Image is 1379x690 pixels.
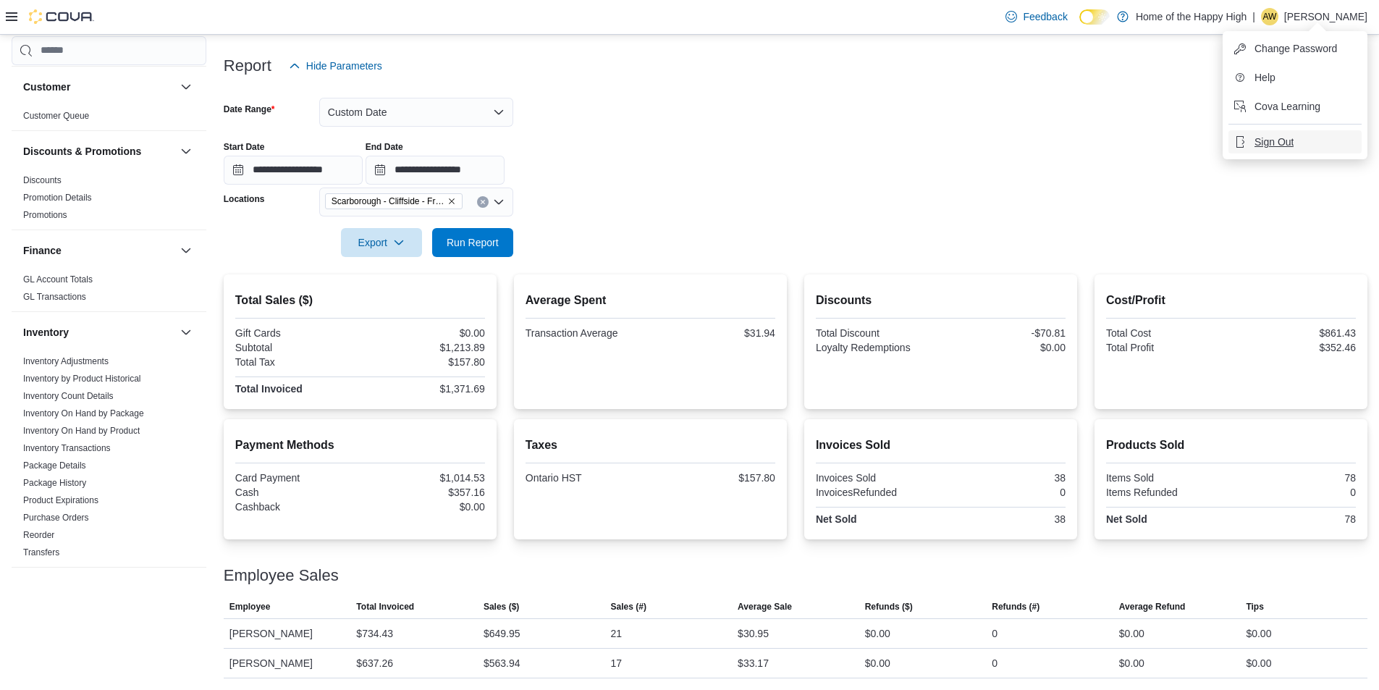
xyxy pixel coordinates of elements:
[1233,327,1356,339] div: $861.43
[816,513,857,525] strong: Net Sold
[447,197,456,206] button: Remove Scarborough - Cliffside - Friendly Stranger from selection in this group
[23,174,62,186] span: Discounts
[235,327,358,339] div: Gift Cards
[484,625,520,642] div: $649.95
[611,655,623,672] div: 17
[23,144,141,159] h3: Discounts & Promotions
[325,193,463,209] span: Scarborough - Cliffside - Friendly Stranger
[23,443,111,453] a: Inventory Transactions
[177,579,195,597] button: Loyalty
[526,327,648,339] div: Transaction Average
[224,193,265,205] label: Locations
[23,513,89,523] a: Purchase Orders
[23,426,140,436] a: Inventory On Hand by Product
[319,98,513,127] button: Custom Date
[23,460,86,471] span: Package Details
[816,472,938,484] div: Invoices Sold
[363,501,485,513] div: $0.00
[611,601,646,613] span: Sales (#)
[526,292,775,309] h2: Average Spent
[992,625,998,642] div: 0
[992,601,1039,613] span: Refunds (#)
[23,425,140,437] span: Inventory On Hand by Product
[23,581,59,595] h3: Loyalty
[23,292,86,302] a: GL Transactions
[1119,655,1144,672] div: $0.00
[1254,41,1337,56] span: Change Password
[1106,342,1228,353] div: Total Profit
[23,529,54,541] span: Reorder
[332,194,444,209] span: Scarborough - Cliffside - Friendly Stranger
[356,655,393,672] div: $637.26
[816,292,1066,309] h2: Discounts
[477,196,489,208] button: Clear input
[23,442,111,454] span: Inventory Transactions
[177,324,195,341] button: Inventory
[1023,9,1067,24] span: Feedback
[1252,8,1255,25] p: |
[865,601,913,613] span: Refunds ($)
[653,472,775,484] div: $157.80
[447,235,499,250] span: Run Report
[283,51,388,80] button: Hide Parameters
[611,625,623,642] div: 21
[738,655,769,672] div: $33.17
[23,80,174,94] button: Customer
[23,530,54,540] a: Reorder
[12,107,206,130] div: Customer
[23,274,93,285] span: GL Account Totals
[816,437,1066,454] h2: Invoices Sold
[1246,655,1271,672] div: $0.00
[235,383,303,395] strong: Total Invoiced
[177,242,195,259] button: Finance
[526,437,775,454] h2: Taxes
[12,271,206,311] div: Finance
[865,655,890,672] div: $0.00
[23,547,59,558] span: Transfers
[224,141,265,153] label: Start Date
[865,625,890,642] div: $0.00
[23,243,62,258] h3: Finance
[363,342,485,353] div: $1,213.89
[816,327,938,339] div: Total Discount
[356,625,393,642] div: $734.43
[363,472,485,484] div: $1,014.53
[1136,8,1247,25] p: Home of the Happy High
[1228,95,1362,118] button: Cova Learning
[306,59,382,73] span: Hide Parameters
[29,9,94,24] img: Cova
[1254,135,1294,149] span: Sign Out
[484,601,519,613] span: Sales ($)
[1254,70,1275,85] span: Help
[1079,9,1110,25] input: Dark Mode
[23,111,89,121] a: Customer Queue
[23,495,98,505] a: Product Expirations
[23,209,67,221] span: Promotions
[23,495,98,506] span: Product Expirations
[224,567,339,584] h3: Employee Sales
[235,437,485,454] h2: Payment Methods
[816,342,938,353] div: Loyalty Redemptions
[1228,130,1362,153] button: Sign Out
[1233,342,1356,353] div: $352.46
[1228,66,1362,89] button: Help
[23,408,144,419] span: Inventory On Hand by Package
[23,391,114,401] a: Inventory Count Details
[1106,437,1356,454] h2: Products Sold
[23,192,92,203] span: Promotion Details
[23,175,62,185] a: Discounts
[23,144,174,159] button: Discounts & Promotions
[526,472,648,484] div: Ontario HST
[23,408,144,418] a: Inventory On Hand by Package
[1233,472,1356,484] div: 78
[1119,601,1186,613] span: Average Refund
[23,325,69,340] h3: Inventory
[23,390,114,402] span: Inventory Count Details
[224,57,271,75] h3: Report
[943,487,1066,498] div: 0
[484,655,520,672] div: $563.94
[738,601,792,613] span: Average Sale
[1262,8,1276,25] span: AW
